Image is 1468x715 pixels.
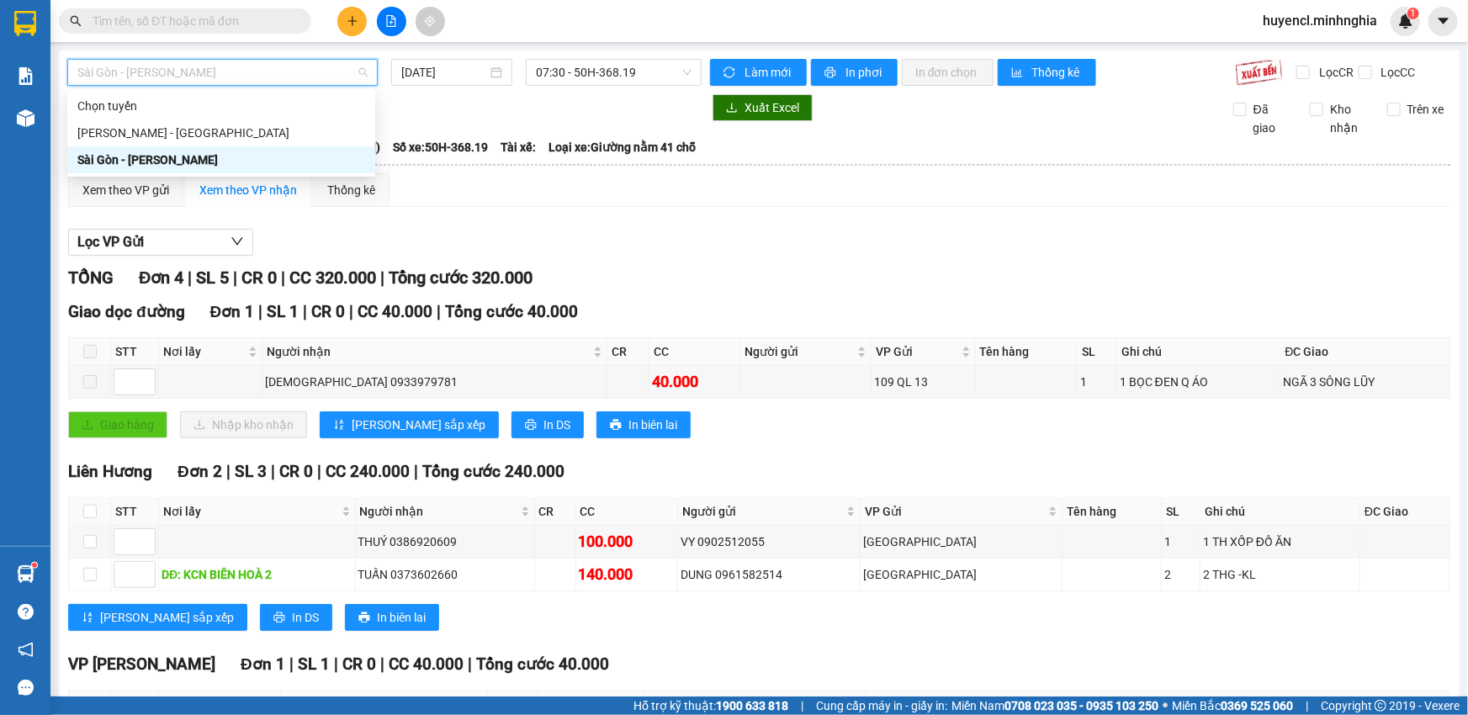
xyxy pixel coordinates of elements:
div: [DEMOGRAPHIC_DATA] 0933979781 [265,373,604,391]
span: sort-ascending [82,612,93,625]
span: | [303,302,307,321]
span: Sài Gòn - Phan Rí [77,60,368,85]
div: [GEOGRAPHIC_DATA] [863,565,1059,584]
img: logo-vxr [14,11,36,36]
button: downloadXuất Excel [713,94,813,121]
span: | [1306,696,1308,715]
img: 9k= [1235,59,1283,86]
span: huyencl.minhnghia [1249,10,1391,31]
span: | [317,462,321,481]
span: | [334,654,338,674]
span: Tổng cước 40.000 [476,654,609,674]
span: | [281,267,285,288]
span: sync [723,66,738,80]
span: Tổng cước 240.000 [422,462,564,481]
span: Người nhận [360,502,517,521]
span: SL 5 [196,267,229,288]
span: file-add [385,15,397,27]
sup: 1 [32,563,37,568]
button: downloadNhập kho nhận [180,411,307,438]
span: Số xe: 50H-368.19 [393,138,488,156]
div: TUẤN 0373602660 [358,565,532,584]
div: 1 [1080,373,1114,391]
span: Đơn 1 [210,302,255,321]
span: | [258,302,262,321]
span: Tổng cước 320.000 [389,267,533,288]
span: Nơi lấy [163,695,263,713]
div: [GEOGRAPHIC_DATA] [863,532,1059,551]
button: printerIn biên lai [345,604,439,631]
button: printerIn biên lai [596,411,691,438]
div: [PERSON_NAME] - [GEOGRAPHIC_DATA] [77,124,365,142]
span: down [231,235,244,248]
span: ⚪️ [1163,702,1168,709]
span: Người gửi [649,695,848,713]
div: 100.000 [579,530,676,553]
span: download [726,102,738,115]
span: Đã giao [1247,100,1297,137]
span: printer [824,66,839,80]
div: DĐ: KCN BIÊN HOÀ 2 [162,565,352,584]
button: sort-ascending[PERSON_NAME] sắp xếp [68,604,247,631]
span: VP Gửi [870,695,970,713]
td: 109 QL 13 [872,366,975,399]
span: Người nhận [285,695,471,713]
span: Kho nhận [1323,100,1374,137]
button: aim [416,7,445,36]
span: printer [358,612,370,625]
span: Nơi lấy [163,502,338,521]
span: Người nhận [267,342,590,361]
th: ĐC Giao [1281,338,1450,366]
span: Lọc VP Gửi [77,231,144,252]
span: notification [18,642,34,658]
span: CC 40.000 [358,302,432,321]
span: CR 0 [279,462,313,481]
strong: 0369 525 060 [1221,699,1293,712]
span: question-circle [18,604,34,620]
div: Chọn tuyến [77,97,365,115]
td: Sài Gòn [861,559,1063,591]
button: file-add [377,7,406,36]
div: 1 TH XỐP ĐỒ ĂN [1203,532,1357,551]
span: | [233,267,237,288]
img: solution-icon [17,67,34,85]
span: sort-ascending [333,419,345,432]
span: Loại xe: Giường nằm 41 chỗ [549,138,696,156]
th: STT [111,338,159,366]
span: In biên lai [628,416,677,434]
div: THUÝ 0386920609 [358,532,532,551]
span: CR 0 [241,267,277,288]
span: Hỗ trợ kỹ thuật: [633,696,788,715]
button: printerIn DS [511,411,584,438]
span: CR 0 [342,654,376,674]
span: Thống kê [1032,63,1083,82]
span: | [468,654,472,674]
div: Xem theo VP nhận [199,181,297,199]
button: In đơn chọn [902,59,994,86]
th: CR [607,338,649,366]
button: caret-down [1428,7,1458,36]
span: VP Gửi [876,342,957,361]
button: uploadGiao hàng [68,411,167,438]
span: | [801,696,803,715]
div: 140.000 [579,563,676,586]
div: Chọn tuyến [67,93,375,119]
th: Ghi chú [1117,338,1281,366]
img: warehouse-icon [17,565,34,583]
td: Sài Gòn [861,526,1063,559]
div: Thống kê [327,181,375,199]
span: plus [347,15,358,27]
span: VP [PERSON_NAME] [68,654,215,674]
span: CR 0 [311,302,345,321]
span: | [437,302,441,321]
span: search [70,15,82,27]
span: Giao dọc đường [68,302,185,321]
div: 1 [1164,532,1197,551]
th: SL [1078,338,1117,366]
span: bar-chart [1011,66,1025,80]
th: CR [535,498,576,526]
span: CC 240.000 [326,462,410,481]
div: 109 QL 13 [874,373,972,391]
span: | [289,654,294,674]
span: Trên xe [1401,100,1451,119]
